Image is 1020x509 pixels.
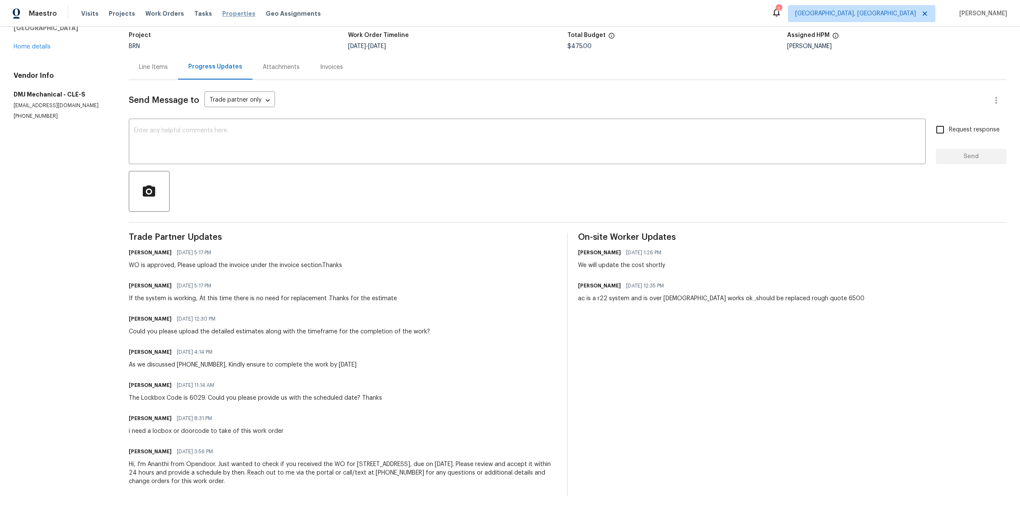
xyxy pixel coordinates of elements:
h6: [PERSON_NAME] [129,348,172,356]
div: As we discussed [PHONE_NUMBER], Kindly ensure to complete the work by [DATE] [129,361,357,369]
span: Work Orders [145,9,184,18]
span: [DATE] 5:17 PM [177,282,211,290]
div: Line Items [139,63,168,71]
span: [DATE] 5:17 PM [177,248,211,257]
div: Trade partner only [204,94,275,108]
span: Geo Assignments [266,9,321,18]
h6: [PERSON_NAME] [129,447,172,456]
p: [PHONE_NUMBER] [14,113,108,120]
span: Tasks [194,11,212,17]
span: [DATE] 8:31 PM [177,414,212,423]
div: Invoices [320,63,343,71]
div: The Lockbox Code is 6029. Could you please provide us with the scheduled date? Thanks [129,394,382,402]
span: [DATE] [348,43,366,49]
h5: Work Order Timeline [348,32,409,38]
span: [DATE] 1:26 PM [626,248,661,257]
h5: DMJ Mechanical - CLE-S [14,90,108,99]
div: 3 [776,5,782,14]
h6: [PERSON_NAME] [129,282,172,290]
span: Projects [109,9,135,18]
span: Visits [81,9,99,18]
div: Could you please upload the detailed estimates along with the timeframe for the completion of the... [129,327,430,336]
span: - [348,43,386,49]
div: Progress Updates [188,63,242,71]
span: Trade Partner Updates [129,233,557,242]
span: [DATE] 11:14 AM [177,381,214,390]
div: Attachments [263,63,300,71]
span: [DATE] 12:30 PM [177,315,215,323]
div: WO is approved, Please upload the invoice under the invoice section.Thanks [129,261,342,270]
span: Request response [949,125,1000,134]
div: We will update the cost shortly [578,261,666,270]
span: [DATE] 4:14 PM [177,348,212,356]
h6: [PERSON_NAME] [129,315,172,323]
span: On-site Worker Updates [578,233,1006,242]
span: Maestro [29,9,57,18]
h6: [PERSON_NAME] [578,282,621,290]
span: The hpm assigned to this work order. [832,32,839,43]
span: [PERSON_NAME] [956,9,1007,18]
span: The total cost of line items that have been proposed by Opendoor. This sum includes line items th... [608,32,615,43]
p: [EMAIL_ADDRESS][DOMAIN_NAME] [14,102,108,109]
span: Send Message to [129,96,199,105]
h5: Assigned HPM [787,32,830,38]
h6: [PERSON_NAME] [129,414,172,423]
h5: Total Budget [567,32,606,38]
span: $475.00 [567,43,592,49]
div: If the system is working, At this time there is no need for replacement .Thanks for the estimate [129,294,397,303]
div: Hi, I'm Ananthi from Opendoor. Just wanted to check if you received the WO for [STREET_ADDRESS], ... [129,460,557,486]
div: [PERSON_NAME] [787,43,1006,49]
h4: Vendor Info [14,71,108,80]
span: [DATE] 3:56 PM [177,447,213,456]
div: i need a locbox or doorcode to take of this work order [129,427,283,435]
span: [DATE] [368,43,386,49]
h6: [PERSON_NAME] [129,248,172,257]
span: BRN [129,43,140,49]
a: Home details [14,44,51,50]
h6: [PERSON_NAME] [578,248,621,257]
div: ac is a r22 system and is over [DEMOGRAPHIC_DATA] works ok ,should be replaced rough quote 6500 [578,294,864,303]
span: Properties [222,9,255,18]
h5: Project [129,32,151,38]
span: [GEOGRAPHIC_DATA], [GEOGRAPHIC_DATA] [795,9,916,18]
h6: [PERSON_NAME] [129,381,172,390]
span: [DATE] 12:35 PM [626,282,664,290]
